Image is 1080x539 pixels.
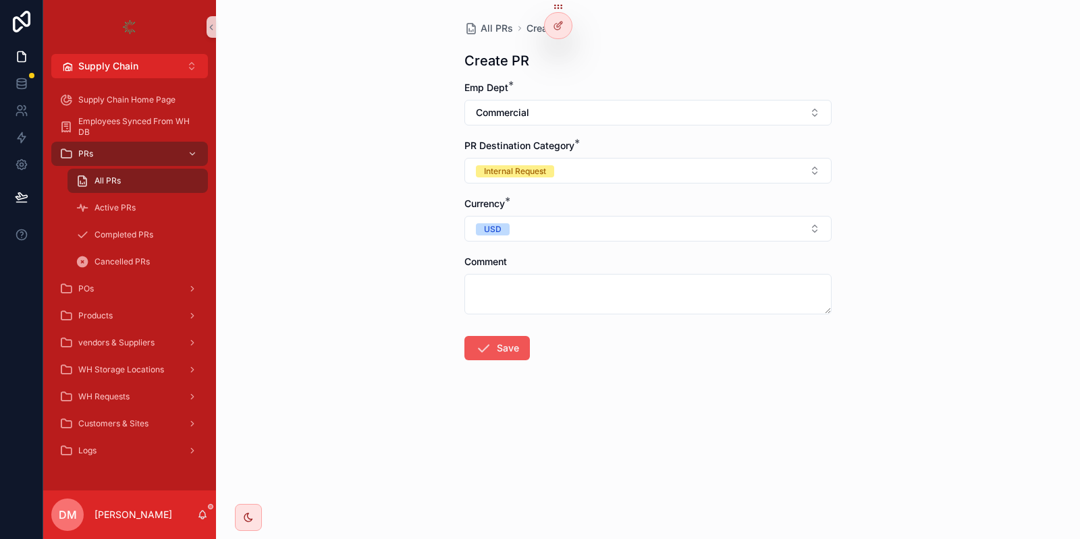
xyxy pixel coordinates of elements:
span: Logs [78,445,97,456]
span: Currency [464,198,505,209]
a: Products [51,304,208,328]
div: scrollable content [43,78,216,480]
span: DM [59,507,77,523]
button: Save [464,336,530,360]
span: POs [78,283,94,294]
a: Active PRs [67,196,208,220]
p: [PERSON_NAME] [94,508,172,521]
span: Emp Dept [464,82,508,93]
span: Supply Chain [78,59,138,73]
a: vendors & Suppliers [51,331,208,355]
button: Select Button [51,54,208,78]
div: Internal Request [484,165,546,177]
span: WH Requests [78,391,130,402]
a: Customers & Sites [51,412,208,436]
span: Comment [464,256,507,267]
span: Supply Chain Home Page [78,94,175,105]
button: Select Button [464,158,832,183]
div: USD [484,223,502,235]
span: PRs [78,148,93,159]
a: Employees Synced From WH DB [51,115,208,139]
span: Cancelled PRs [94,256,150,267]
a: Create PR [526,22,571,35]
a: PRs [51,142,208,166]
span: Employees Synced From WH DB [78,116,194,138]
button: Select Button [464,100,832,125]
img: App logo [119,16,140,38]
span: WH Storage Locations [78,364,164,375]
span: Customers & Sites [78,418,148,429]
span: Active PRs [94,202,136,213]
span: Commercial [476,106,529,119]
span: All PRs [94,175,121,186]
a: WH Requests [51,385,208,409]
a: All PRs [67,169,208,193]
a: WH Storage Locations [51,358,208,382]
span: vendors & Suppliers [78,337,155,348]
h1: Create PR [464,51,529,70]
a: All PRs [464,22,513,35]
span: Products [78,310,113,321]
span: All PRs [481,22,513,35]
a: Logs [51,438,208,463]
button: Select Button [464,216,832,242]
a: Completed PRs [67,223,208,247]
a: Supply Chain Home Page [51,88,208,112]
span: Completed PRs [94,229,153,240]
a: POs [51,277,208,301]
span: PR Destination Category [464,140,574,151]
a: Cancelled PRs [67,250,208,274]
